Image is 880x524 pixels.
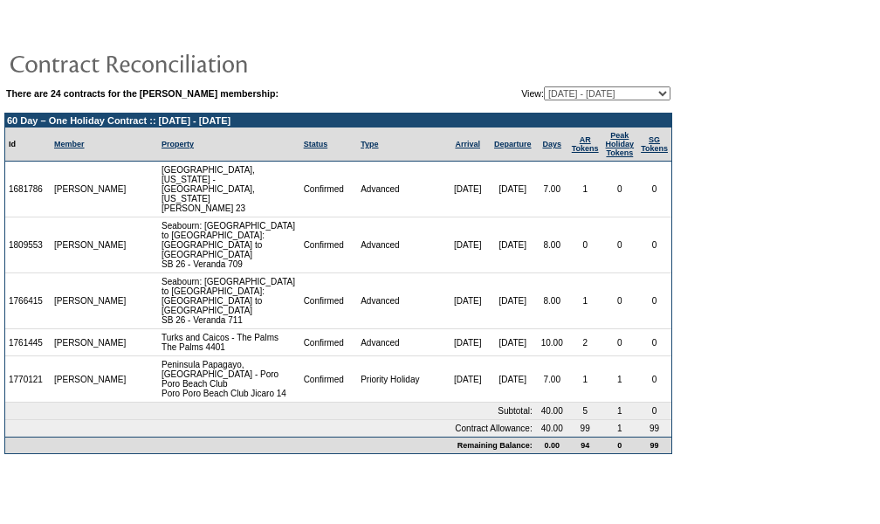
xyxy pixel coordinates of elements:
[361,140,378,148] a: Type
[568,403,602,420] td: 5
[445,356,489,403] td: [DATE]
[445,273,489,329] td: [DATE]
[536,162,568,217] td: 7.00
[357,356,445,403] td: Priority Holiday
[51,162,130,217] td: [PERSON_NAME]
[158,273,300,329] td: Seabourn: [GEOGRAPHIC_DATA] to [GEOGRAPHIC_DATA]: [GEOGRAPHIC_DATA] to [GEOGRAPHIC_DATA] SB 26 - ...
[162,140,194,148] a: Property
[536,217,568,273] td: 8.00
[637,356,671,403] td: 0
[568,217,602,273] td: 0
[602,403,638,420] td: 1
[445,217,489,273] td: [DATE]
[602,273,638,329] td: 0
[568,162,602,217] td: 1
[536,437,568,453] td: 0.00
[158,356,300,403] td: Peninsula Papagayo, [GEOGRAPHIC_DATA] - Poro Poro Beach Club Poro Poro Beach Club Jicaro 14
[602,162,638,217] td: 0
[54,140,85,148] a: Member
[445,329,489,356] td: [DATE]
[637,162,671,217] td: 0
[637,437,671,453] td: 99
[158,329,300,356] td: Turks and Caicos - The Palms The Palms 4401
[5,420,536,437] td: Contract Allowance:
[51,217,130,273] td: [PERSON_NAME]
[158,217,300,273] td: Seabourn: [GEOGRAPHIC_DATA] to [GEOGRAPHIC_DATA]: [GEOGRAPHIC_DATA] to [GEOGRAPHIC_DATA] SB 26 - ...
[536,403,568,420] td: 40.00
[300,217,358,273] td: Confirmed
[641,135,668,153] a: SGTokens
[536,420,568,437] td: 40.00
[5,329,51,356] td: 1761445
[606,131,635,157] a: Peak HolidayTokens
[5,128,51,162] td: Id
[494,140,532,148] a: Departure
[568,437,602,453] td: 94
[490,162,536,217] td: [DATE]
[637,403,671,420] td: 0
[536,329,568,356] td: 10.00
[436,86,670,100] td: View:
[300,162,358,217] td: Confirmed
[568,273,602,329] td: 1
[637,273,671,329] td: 0
[536,356,568,403] td: 7.00
[357,273,445,329] td: Advanced
[6,88,278,99] b: There are 24 contracts for the [PERSON_NAME] membership:
[637,420,671,437] td: 99
[490,273,536,329] td: [DATE]
[490,356,536,403] td: [DATE]
[5,217,51,273] td: 1809553
[5,273,51,329] td: 1766415
[158,162,300,217] td: [GEOGRAPHIC_DATA], [US_STATE] - [GEOGRAPHIC_DATA], [US_STATE] [PERSON_NAME] 23
[637,329,671,356] td: 0
[602,356,638,403] td: 1
[304,140,328,148] a: Status
[568,329,602,356] td: 2
[51,273,130,329] td: [PERSON_NAME]
[5,403,536,420] td: Subtotal:
[357,217,445,273] td: Advanced
[5,356,51,403] td: 1770121
[300,356,358,403] td: Confirmed
[5,114,671,128] td: 60 Day – One Holiday Contract :: [DATE] - [DATE]
[568,420,602,437] td: 99
[455,140,480,148] a: Arrival
[357,329,445,356] td: Advanced
[572,135,599,153] a: ARTokens
[637,217,671,273] td: 0
[300,329,358,356] td: Confirmed
[602,437,638,453] td: 0
[602,420,638,437] td: 1
[357,162,445,217] td: Advanced
[602,329,638,356] td: 0
[51,356,130,403] td: [PERSON_NAME]
[5,162,51,217] td: 1681786
[300,273,358,329] td: Confirmed
[602,217,638,273] td: 0
[490,329,536,356] td: [DATE]
[536,273,568,329] td: 8.00
[490,217,536,273] td: [DATE]
[9,45,358,80] img: pgTtlContractReconciliation.gif
[542,140,561,148] a: Days
[445,162,489,217] td: [DATE]
[5,437,536,453] td: Remaining Balance:
[568,356,602,403] td: 1
[51,329,130,356] td: [PERSON_NAME]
